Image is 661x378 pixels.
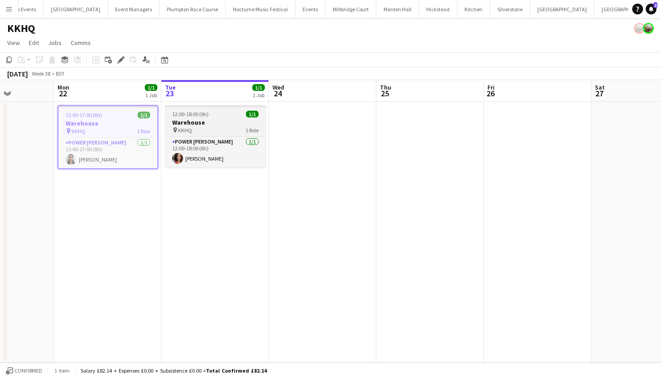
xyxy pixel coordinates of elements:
[80,367,267,374] div: Salary £82.14 + Expenses £0.00 + Subsistence £0.00 =
[67,37,94,49] a: Comms
[138,112,150,118] span: 1/1
[419,0,457,18] button: Hickstead
[376,0,419,18] button: Morden Hall
[14,368,42,374] span: Confirmed
[595,83,605,91] span: Sat
[486,88,495,99] span: 26
[4,37,23,49] a: View
[380,83,391,91] span: Thu
[457,0,490,18] button: Kitchen
[594,88,605,99] span: 27
[160,0,226,18] button: Plumpton Race Course
[226,0,295,18] button: Nocturne Music Festival
[29,39,39,47] span: Edit
[66,112,102,118] span: 11:00-17:00 (6h)
[56,88,69,99] span: 22
[379,88,391,99] span: 25
[634,23,645,34] app-user-avatar: Staffing Manager
[145,92,157,99] div: 1 Job
[487,83,495,91] span: Fri
[30,70,52,77] span: Week 38
[51,367,73,374] span: 1 item
[7,22,35,35] h1: KKHQ
[178,127,192,134] span: KKHQ
[530,0,594,18] button: [GEOGRAPHIC_DATA]
[206,367,267,374] span: Total Confirmed £82.14
[326,0,376,18] button: Millbridge Court
[646,4,657,14] a: 2
[165,118,266,126] h3: Warehouse
[44,0,108,18] button: [GEOGRAPHIC_DATA]
[172,111,209,117] span: 12:00-18:00 (6h)
[490,0,530,18] button: Silverstone
[165,137,266,167] app-card-role: Power [PERSON_NAME]1/112:00-18:00 (6h)[PERSON_NAME]
[137,128,150,135] span: 1 Role
[71,128,85,135] span: KKHQ
[653,2,657,8] span: 2
[165,83,176,91] span: Tue
[246,127,259,134] span: 1 Role
[25,37,43,49] a: Edit
[56,70,65,77] div: BST
[295,0,326,18] button: Events
[7,69,28,78] div: [DATE]
[58,119,157,127] h3: Warehouse
[4,366,44,376] button: Confirmed
[164,88,176,99] span: 23
[58,105,158,169] app-job-card: 11:00-17:00 (6h)1/1Warehouse KKHQ1 RolePower [PERSON_NAME]1/111:00-17:00 (6h)[PERSON_NAME]
[643,23,654,34] app-user-avatar: Staffing Manager
[272,83,284,91] span: Wed
[58,83,69,91] span: Mon
[7,39,20,47] span: View
[108,0,160,18] button: Event Managers
[271,88,284,99] span: 24
[246,111,259,117] span: 1/1
[253,92,264,99] div: 1 Job
[71,39,91,47] span: Comms
[48,39,62,47] span: Jobs
[165,105,266,167] app-job-card: 12:00-18:00 (6h)1/1Warehouse KKHQ1 RolePower [PERSON_NAME]1/112:00-18:00 (6h)[PERSON_NAME]
[58,138,157,168] app-card-role: Power [PERSON_NAME]1/111:00-17:00 (6h)[PERSON_NAME]
[145,84,157,91] span: 1/1
[594,0,659,18] button: [GEOGRAPHIC_DATA]
[252,84,265,91] span: 1/1
[45,37,65,49] a: Jobs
